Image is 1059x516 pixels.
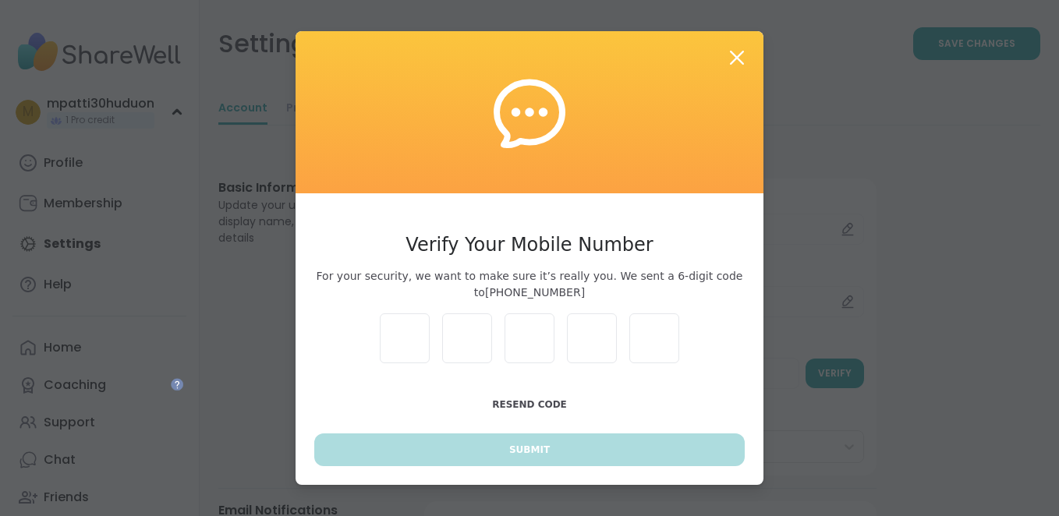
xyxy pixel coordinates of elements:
button: Resend Code [314,388,745,421]
span: Resend Code [492,399,567,410]
button: Submit [314,433,745,466]
iframe: Spotlight [171,378,183,391]
span: For your security, we want to make sure it’s really you. We sent a 6-digit code to [PHONE_NUMBER] [314,268,745,301]
h3: Verify Your Mobile Number [314,231,745,259]
span: Submit [509,443,550,457]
